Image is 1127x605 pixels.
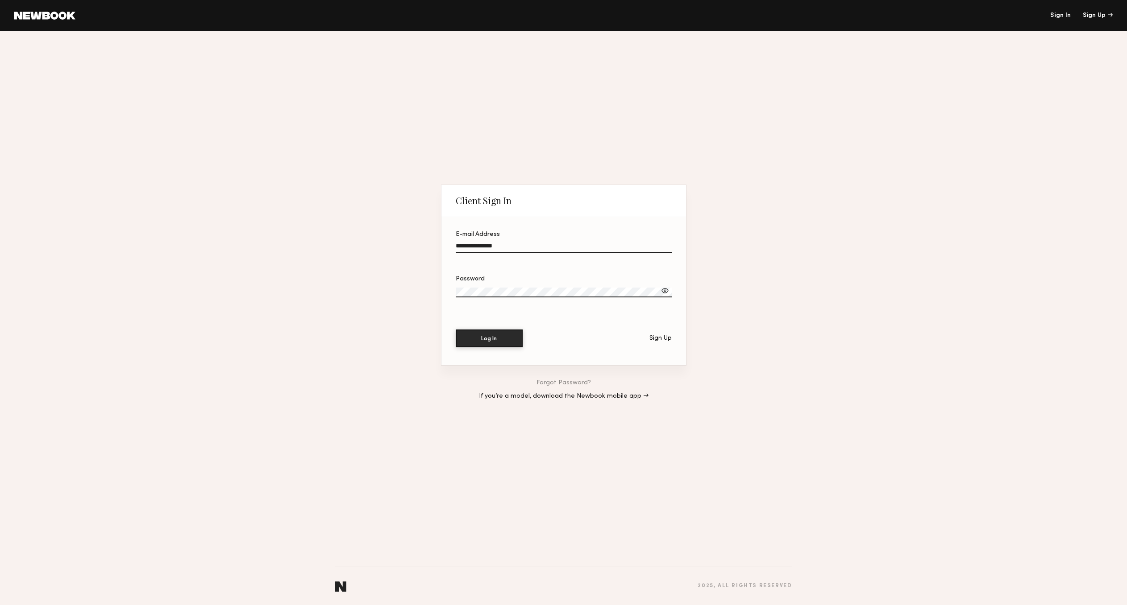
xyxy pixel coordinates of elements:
[1050,12,1071,19] a: Sign In
[698,583,792,589] div: 2025 , all rights reserved
[1083,12,1113,19] div: Sign Up
[536,380,591,386] a: Forgot Password?
[456,231,672,238] div: E-mail Address
[456,276,672,282] div: Password
[456,288,672,297] input: Password
[456,243,672,253] input: E-mail Address
[456,329,523,347] button: Log In
[649,335,672,342] div: Sign Up
[479,393,649,399] a: If you’re a model, download the Newbook mobile app →
[456,195,512,206] div: Client Sign In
